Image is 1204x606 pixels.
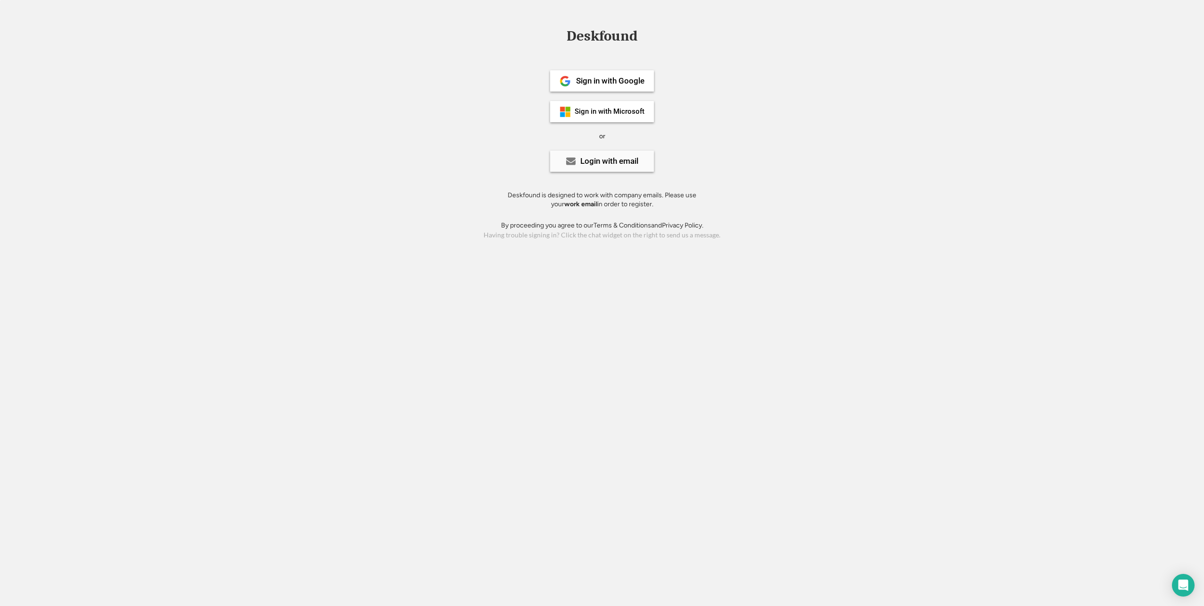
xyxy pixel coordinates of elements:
[576,77,644,85] div: Sign in with Google
[501,221,703,230] div: By proceeding you agree to our and
[560,76,571,87] img: 1024px-Google__G__Logo.svg.png
[575,108,644,115] div: Sign in with Microsoft
[594,221,651,229] a: Terms & Conditions
[560,106,571,118] img: ms-symbollockup_mssymbol_19.png
[662,221,703,229] a: Privacy Policy.
[580,157,638,165] div: Login with email
[1172,574,1195,597] div: Open Intercom Messenger
[564,200,597,208] strong: work email
[599,132,605,141] div: or
[496,191,708,209] div: Deskfound is designed to work with company emails. Please use your in order to register.
[562,29,642,43] div: Deskfound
